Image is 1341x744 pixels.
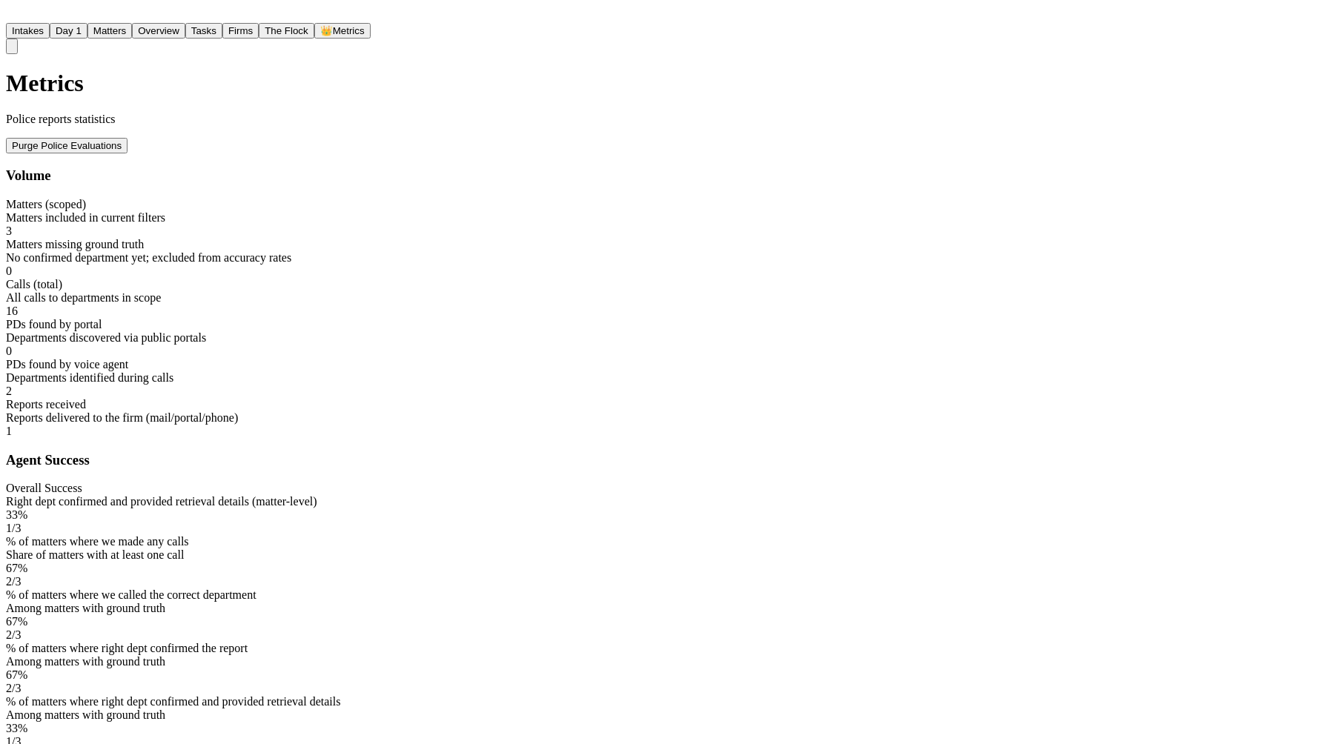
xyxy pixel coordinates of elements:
[6,305,18,317] span: 16
[6,345,12,357] span: 0
[6,113,1335,126] p: Police reports statistics
[87,23,132,39] button: Matters
[6,655,1335,668] div: Among matters with ground truth
[6,24,50,36] a: Intakes
[6,198,1335,211] div: Matters (scoped)
[132,23,185,39] button: Overview
[6,722,1335,735] div: 33%
[6,708,1335,722] div: Among matters with ground truth
[6,668,1335,682] div: 67%
[6,602,1335,615] div: Among matters with ground truth
[6,642,1335,655] div: % of matters where right dept confirmed the report
[314,23,371,39] button: crownMetrics
[6,411,1335,425] div: Reports delivered to the firm (mail/portal/phone)
[6,562,1335,575] div: 67%
[6,695,1335,708] div: % of matters where right dept confirmed and provided retrieval details
[6,138,128,153] button: Purge police evaluations
[6,70,1335,97] h1: Metrics
[6,358,1335,371] div: PDs found by voice agent
[6,682,1335,695] div: 2 / 3
[6,225,12,237] span: 3
[6,615,1335,628] div: 67%
[6,482,1335,495] div: Overall Success
[6,535,1335,548] div: % of matters where we made any calls
[6,548,1335,562] div: Share of matters with at least one call
[6,318,1335,331] div: PDs found by portal
[6,278,1335,291] div: Calls (total)
[6,522,1335,535] div: 1 / 3
[185,24,222,36] a: Tasks
[6,251,1335,265] div: No confirmed department yet; excluded from accuracy rates
[6,10,24,22] a: Home
[50,23,87,39] button: Day 1
[6,495,1335,508] div: Right dept confirmed and provided retrieval details (matter-level)
[6,398,1335,411] div: Reports received
[6,575,1335,588] div: 2 / 3
[6,425,12,437] span: 1
[50,24,87,36] a: Day 1
[6,291,1335,305] div: All calls to departments in scope
[132,24,185,36] a: Overview
[6,331,1335,345] div: Departments discovered via public portals
[6,6,24,20] img: Finch Logo
[6,23,50,39] button: Intakes
[259,23,314,39] button: The Flock
[6,211,1335,225] div: Matters included in current filters
[185,23,222,39] button: Tasks
[6,238,1335,251] div: Matters missing ground truth
[87,24,132,36] a: Matters
[6,508,1335,522] div: 33%
[6,385,12,397] span: 2
[6,371,1335,385] div: Departments identified during calls
[320,25,333,36] span: crown
[222,24,259,36] a: Firms
[6,588,1335,602] div: % of matters where we called the correct department
[314,24,371,36] a: crownMetrics
[6,265,12,277] span: 0
[333,25,365,36] span: Metrics
[6,167,1335,184] h3: Volume
[259,24,314,36] a: The Flock
[6,628,1335,642] div: 2 / 3
[6,452,1335,468] h3: Agent Success
[222,23,259,39] button: Firms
